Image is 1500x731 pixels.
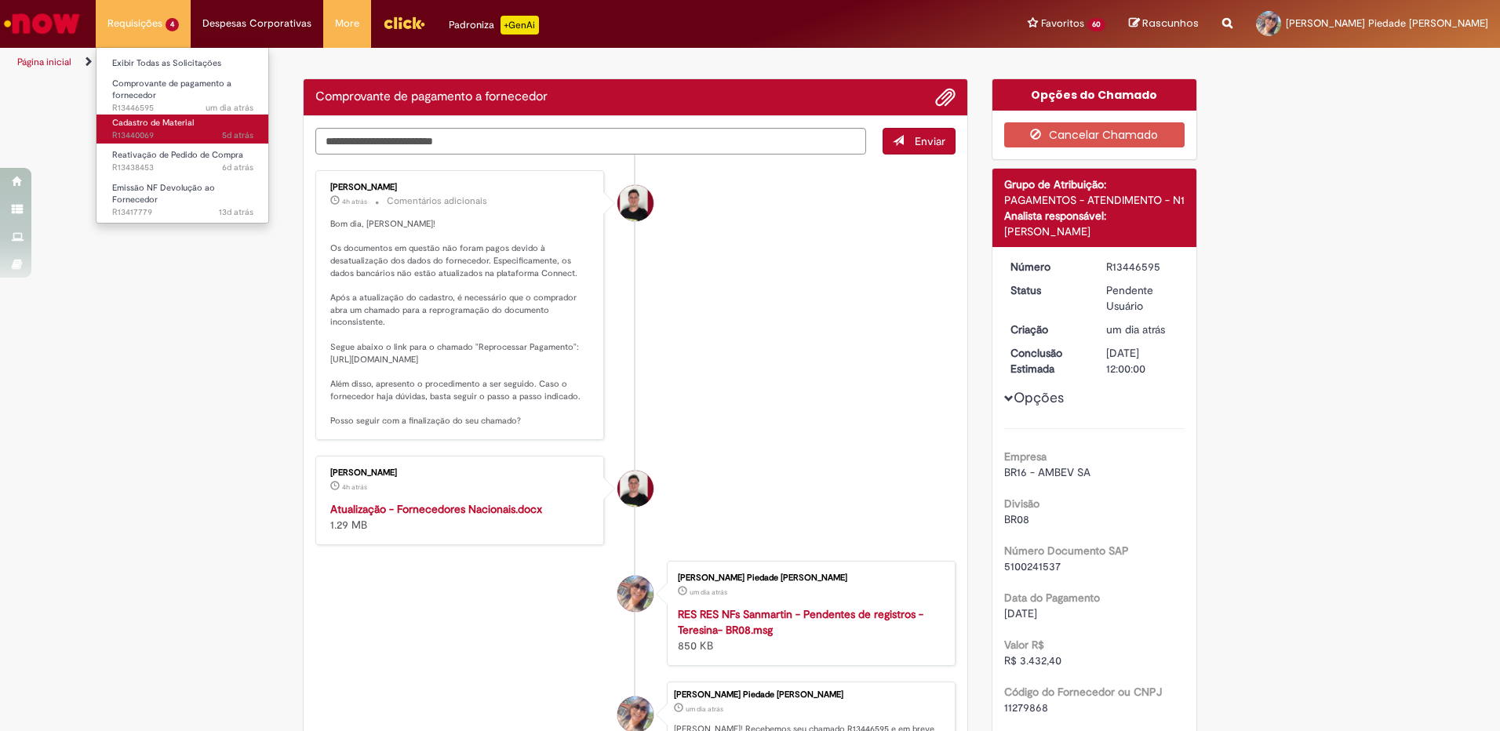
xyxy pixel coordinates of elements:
time: 22/08/2025 08:40:29 [222,162,253,173]
div: R13446595 [1106,259,1179,275]
a: Aberto R13438453 : Reativação de Pedido de Compra [96,147,269,176]
span: 4h atrás [342,197,367,206]
span: Favoritos [1041,16,1084,31]
time: 27/08/2025 09:30:17 [342,482,367,492]
span: BR08 [1004,512,1029,526]
img: click_logo_yellow_360x200.png [383,11,425,35]
b: Data do Pagamento [1004,591,1100,605]
div: [DATE] 12:00:00 [1106,345,1179,376]
span: More [335,16,359,31]
time: 22/08/2025 14:14:33 [222,129,253,141]
span: 5d atrás [222,129,253,141]
span: R13446595 [112,102,253,115]
h2: Comprovante de pagamento a fornecedor Histórico de tíquete [315,90,548,104]
div: Matheus Henrique Drudi [617,471,654,507]
a: Atualização - Fornecedores Nacionais.docx [330,502,542,516]
p: +GenAi [501,16,539,35]
dt: Criação [999,322,1095,337]
div: [PERSON_NAME] Piedade [PERSON_NAME] [678,573,939,583]
a: Aberto R13446595 : Comprovante de pagamento a fornecedor [96,75,269,109]
textarea: Digite sua mensagem aqui... [315,128,866,155]
a: Aberto R13417779 : Emissão NF Devolução ao Fornecedor [96,180,269,213]
ul: Trilhas de página [12,48,988,77]
span: um dia atrás [686,704,723,714]
span: 5100241537 [1004,559,1061,573]
span: Enviar [915,134,945,148]
b: Número Documento SAP [1004,544,1129,558]
span: 60 [1087,18,1105,31]
a: Exibir Todas as Solicitações [96,55,269,72]
span: Reativação de Pedido de Compra [112,149,243,161]
b: Valor R$ [1004,638,1044,652]
time: 26/08/2025 08:07:54 [206,102,253,114]
dt: Conclusão Estimada [999,345,1095,376]
time: 26/08/2025 08:07:53 [1106,322,1165,336]
span: BR16 - AMBEV SA [1004,465,1090,479]
div: 1.29 MB [330,501,592,533]
div: PAGAMENTOS - ATENDIMENTO - N1 [1004,192,1185,208]
div: Opções do Chamado [992,79,1197,111]
b: Empresa [1004,449,1047,464]
span: R$ 3.432,40 [1004,653,1061,667]
span: Rascunhos [1142,16,1199,31]
span: Comprovante de pagamento a fornecedor [112,78,231,102]
span: 6d atrás [222,162,253,173]
a: RES RES NFs Sanmartin - Pendentes de registros - Teresina- BR08.msg [678,607,923,637]
time: 26/08/2025 08:07:13 [690,587,727,597]
span: Requisições [107,16,162,31]
a: Página inicial [17,56,71,68]
span: Emissão NF Devolução ao Fornecedor [112,182,215,206]
span: Despesas Corporativas [202,16,311,31]
div: [PERSON_NAME] [330,468,592,478]
span: R13440069 [112,129,253,142]
time: 27/08/2025 09:30:33 [342,197,367,206]
div: [PERSON_NAME] Piedade [PERSON_NAME] [674,690,947,700]
div: Padroniza [449,16,539,35]
time: 26/08/2025 08:07:53 [686,704,723,714]
span: [DATE] [1004,606,1037,620]
span: 4 [166,18,179,31]
div: [PERSON_NAME] [1004,224,1185,239]
div: Maria Da Piedade Veloso Claves De Oliveira [617,576,654,612]
p: Bom dia, [PERSON_NAME]! Os documentos em questão não foram pagos devido à desatualização dos dado... [330,218,592,427]
div: Matheus Henrique Drudi [617,185,654,221]
div: Grupo de Atribuição: [1004,176,1185,192]
span: um dia atrás [1106,322,1165,336]
time: 14/08/2025 14:05:36 [219,206,253,218]
b: Divisão [1004,496,1039,511]
div: Pendente Usuário [1106,282,1179,314]
ul: Requisições [96,47,269,224]
img: ServiceNow [2,8,82,39]
span: um dia atrás [206,102,253,114]
div: 850 KB [678,606,939,653]
div: 26/08/2025 08:07:53 [1106,322,1179,337]
span: 13d atrás [219,206,253,218]
div: [PERSON_NAME] [330,183,592,192]
span: Cadastro de Material [112,117,194,129]
span: [PERSON_NAME] Piedade [PERSON_NAME] [1286,16,1488,30]
button: Cancelar Chamado [1004,122,1185,147]
span: um dia atrás [690,587,727,597]
a: Rascunhos [1129,16,1199,31]
div: Analista responsável: [1004,208,1185,224]
span: 4h atrás [342,482,367,492]
button: Enviar [883,128,956,155]
dt: Número [999,259,1095,275]
b: Código do Fornecedor ou CNPJ [1004,685,1162,699]
dt: Status [999,282,1095,298]
a: Aberto R13440069 : Cadastro de Material [96,115,269,144]
span: R13417779 [112,206,253,219]
span: 11279868 [1004,700,1048,715]
small: Comentários adicionais [387,195,487,208]
button: Adicionar anexos [935,87,956,107]
span: R13438453 [112,162,253,174]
